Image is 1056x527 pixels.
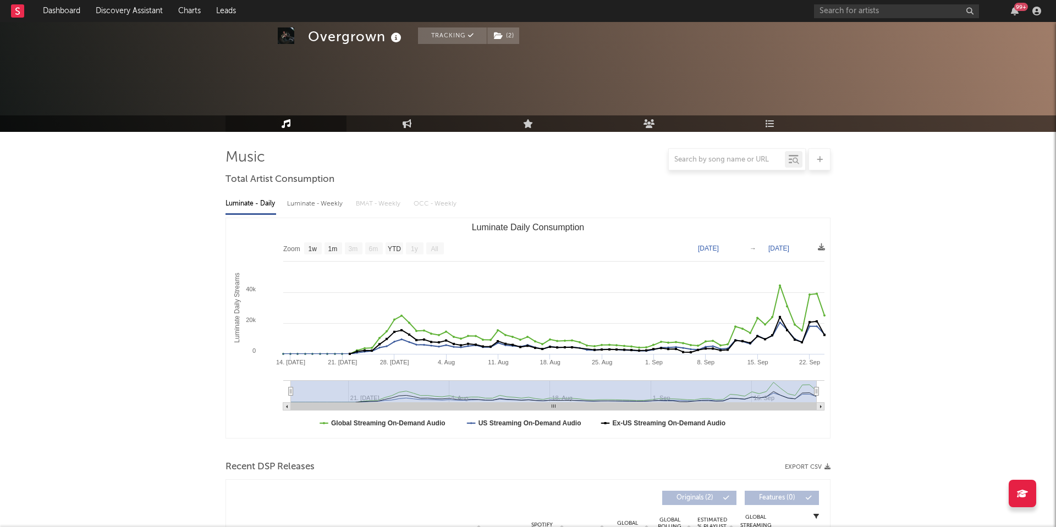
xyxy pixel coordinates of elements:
[418,27,487,44] button: Tracking
[246,286,256,292] text: 40k
[752,495,802,501] span: Features ( 0 )
[309,245,317,253] text: 1w
[698,245,719,252] text: [DATE]
[328,245,338,253] text: 1m
[488,359,508,365] text: 11. Aug
[276,359,305,365] text: 14. [DATE]
[745,491,819,505] button: Features(0)
[226,195,276,213] div: Luminate - Daily
[233,273,241,342] text: Luminate Daily Streams
[592,359,612,365] text: 25. Aug
[645,359,663,365] text: 1. Sep
[369,245,378,253] text: 6m
[487,27,519,44] button: (2)
[1011,7,1019,15] button: 99+
[349,245,358,253] text: 3m
[388,245,401,253] text: YTD
[662,491,736,505] button: Originals(2)
[697,359,714,365] text: 8. Sep
[540,359,560,365] text: 18. Aug
[308,27,404,46] div: Overgrown
[814,4,979,18] input: Search for artists
[331,419,446,427] text: Global Streaming On-Demand Audio
[226,218,830,438] svg: Luminate Daily Consumption
[1014,3,1028,11] div: 99 +
[252,347,256,354] text: 0
[226,173,334,186] span: Total Artist Consumption
[487,27,520,44] span: ( 2 )
[287,195,345,213] div: Luminate - Weekly
[411,245,418,253] text: 1y
[479,419,581,427] text: US Streaming On-Demand Audio
[768,245,789,252] text: [DATE]
[613,419,726,427] text: Ex-US Streaming On-Demand Audio
[669,495,720,501] span: Originals ( 2 )
[799,359,820,365] text: 22. Sep
[472,223,585,232] text: Luminate Daily Consumption
[246,317,256,323] text: 20k
[438,359,455,365] text: 4. Aug
[283,245,300,253] text: Zoom
[226,461,315,474] span: Recent DSP Releases
[785,464,831,470] button: Export CSV
[431,245,438,253] text: All
[747,359,768,365] text: 15. Sep
[669,156,785,164] input: Search by song name or URL
[380,359,409,365] text: 28. [DATE]
[750,245,756,252] text: →
[328,359,357,365] text: 21. [DATE]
